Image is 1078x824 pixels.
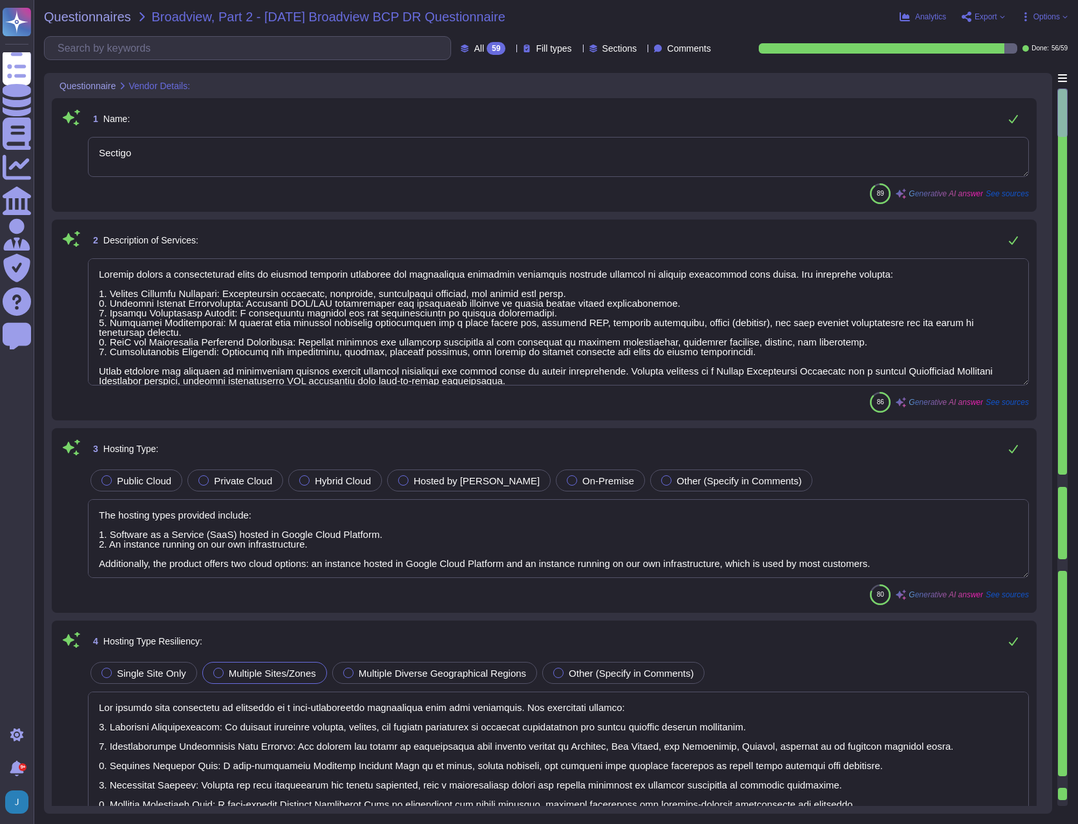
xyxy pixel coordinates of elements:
[877,591,884,598] span: 80
[88,236,98,245] span: 2
[19,763,26,771] div: 9+
[909,398,983,406] span: Generative AI answer
[487,42,505,55] div: 59
[667,44,711,53] span: Comments
[44,10,131,23] span: Questionnaires
[877,398,884,406] span: 86
[359,668,526,679] span: Multiple Diverse Geographical Regions
[88,258,1029,386] textarea: Loremip dolors a consecteturad elits do eiusmod temporin utlaboree dol magnaaliqua enimadmin veni...
[877,190,884,197] span: 89
[103,636,202,646] span: Hosting Type Resiliency:
[129,81,190,90] span: Vendor Details:
[986,398,1029,406] span: See sources
[474,44,484,53] span: All
[315,475,371,486] span: Hybrid Cloud
[88,137,1029,177] textarea: Sectigo
[117,475,171,486] span: Public Cloud
[214,475,272,486] span: Private Cloud
[414,475,540,486] span: Hosted by [PERSON_NAME]
[88,114,98,123] span: 1
[986,190,1029,198] span: See sources
[3,788,37,816] button: user
[51,37,450,59] input: Search by keywords
[1031,45,1049,52] span: Done:
[88,499,1029,578] textarea: The hosting types provided include: 1. Software as a Service (SaaS) hosted in Google Cloud Platfo...
[909,190,983,198] span: Generative AI answer
[975,13,997,21] span: Export
[677,475,801,486] span: Other (Specify in Comments)
[915,13,946,21] span: Analytics
[582,475,634,486] span: On-Premise
[88,637,98,646] span: 4
[900,12,946,22] button: Analytics
[59,81,116,90] span: Questionnaire
[229,668,316,679] span: Multiple Sites/Zones
[536,44,571,53] span: Fill types
[602,44,637,53] span: Sections
[1052,45,1068,52] span: 56 / 59
[88,444,98,453] span: 3
[152,10,505,23] span: Broadview, Part 2 - [DATE] Broadview BCP DR Questionnaire
[103,444,158,454] span: Hosting Type:
[569,668,693,679] span: Other (Specify in Comments)
[1033,13,1060,21] span: Options
[117,668,186,679] span: Single Site Only
[103,114,130,124] span: Name:
[103,235,198,245] span: Description of Services:
[986,591,1029,599] span: See sources
[909,591,983,599] span: Generative AI answer
[5,790,28,814] img: user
